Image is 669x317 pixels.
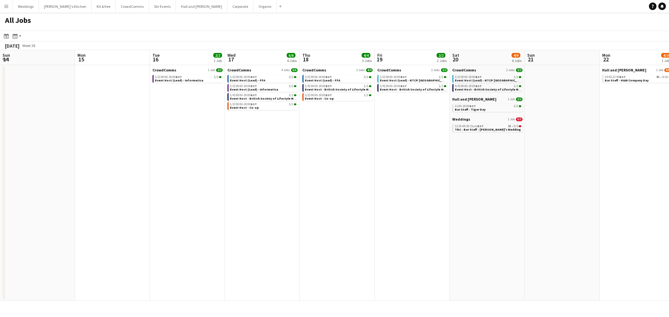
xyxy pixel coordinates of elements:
span: 2 Jobs [506,68,515,72]
span: | [309,75,310,79]
div: • [455,125,521,128]
span: TBC - Bar Staff - Angharad's Wedding [455,127,521,132]
span: 2/2 [230,85,235,88]
a: 2/2|08:00-18:00BST2/2Event Host (Lead) - Informatica [230,84,296,91]
span: 19 [376,56,382,63]
span: 1 Job [508,97,515,101]
span: 1/1 [369,94,371,96]
span: Weddings [452,117,470,122]
span: 2/2 [294,85,296,87]
button: [PERSON_NAME]'s Kitchen [39,0,92,13]
span: 4/4 [366,68,373,72]
span: 14 [2,56,10,63]
span: 1 Job [656,68,663,72]
span: 1/1 [519,85,521,87]
div: 2 Jobs [437,58,447,63]
span: | [234,102,235,106]
span: CrowdComms [302,68,326,72]
span: | [159,75,160,79]
span: 1/2 [230,75,235,79]
span: 11:00-18:00 [455,105,476,108]
span: 2/2 [516,97,523,101]
a: CrowdComms2 Jobs2/2 [377,68,448,72]
span: 1/1 [439,75,443,79]
a: 4/4|08:00-18:00BST1/1Event Host - British Society of Lifestyle Medicine Annual Conference 2025 [455,84,521,91]
span: 1/1 [369,85,371,87]
span: 2/2 [514,105,518,108]
span: 3/4 [380,85,385,88]
span: 08:00-18:00 [236,75,257,79]
span: 12:30-00:30 (Sun) [455,125,484,128]
span: 4A [656,75,660,79]
span: 1/4 [230,94,235,97]
button: Hall and [PERSON_NAME] [176,0,227,13]
span: BST [251,84,257,88]
span: 16 [151,56,160,63]
a: CrowdComms2 Jobs2/2 [452,68,523,72]
span: | [309,93,310,97]
a: Hall and [PERSON_NAME]1 Job2/2 [452,97,523,101]
span: | [384,75,385,79]
span: CrowdComms [152,68,176,72]
div: CrowdComms2 Jobs2/21/2|08:00-18:00BST1/1Event Host (Lead) - NTCP [GEOGRAPHIC_DATA]3/4|08:00-18:00... [377,68,448,93]
span: | [459,75,460,79]
span: CrowdComms [377,68,401,72]
a: 2/2|08:00-18:00BST1/1Event Host - Co-op [305,93,371,100]
span: 2/2 [437,53,445,58]
span: 08:00-18:00 [236,103,257,106]
span: 08:00-18:00 [311,94,332,97]
span: 1/1 [514,85,518,88]
span: 3A [508,125,511,128]
span: 1 Job [508,117,515,121]
span: Bar Staff - Tiger Day [455,107,486,112]
a: 2/2|08:00-18:00BST1/1Event Host (Lead) - NTCP [GEOGRAPHIC_DATA] [455,75,521,82]
span: Sat [452,52,459,58]
span: BST [326,75,332,79]
span: 4/4 [362,53,370,58]
a: CrowdComms3 Jobs4/4 [302,68,373,72]
span: 1/1 [289,94,293,97]
span: Hall and Woodhouse [452,97,496,101]
span: 2/2 [289,75,293,79]
span: 17 [226,56,236,63]
span: Event Host - British Society of Lifestyle Medicine Annual Conference 2025 [380,87,491,91]
div: Hall and [PERSON_NAME]1 Job2/211:00-18:00BST2/2Bar Staff - Tiger Day [452,97,523,117]
span: 2/2 [213,53,222,58]
a: 3/4|08:00-18:00BST1/1Event Host - British Society of Lifestyle Medicine Annual Conference 2025 [380,84,446,91]
span: 2/2 [289,85,293,88]
span: 2/2 [305,94,310,97]
span: 08:00-18:00 [311,75,332,79]
span: 1/1 [294,103,296,105]
span: Event Host (Lead) - NTCP Manchester [455,78,525,82]
span: Event Host - Co-op [305,96,334,101]
span: 2/2 [369,76,371,78]
span: 1/1 [444,76,446,78]
a: 2/4|08:00-18:00BST1/1Event Host - British Society of Lifestyle Medicine Annual Conference 2025 [305,84,371,91]
span: 2/4 [305,85,310,88]
span: Event Host (Lead) - FFA [230,78,265,82]
span: 1/1 [289,103,293,106]
span: | [234,84,235,88]
span: 0/5 [519,125,521,127]
span: BST [326,84,332,88]
span: Wed [227,52,236,58]
a: 1/2|08:00-18:00BST1/1Event Host - Co-op [230,102,296,109]
div: CrowdComms3 Jobs4/42/2|08:00-18:00BST2/2Event Host (Lead) - FFA2/4|08:00-18:00BST1/1Event Host - ... [302,68,373,102]
span: BST [477,124,484,128]
span: | [234,93,235,97]
span: 22 [601,56,610,63]
a: CrowdComms4 Jobs6/6 [227,68,298,72]
span: 1/2 [155,75,160,79]
div: CrowdComms2 Jobs2/22/2|08:00-18:00BST1/1Event Host (Lead) - NTCP [GEOGRAPHIC_DATA]4/4|08:00-18:00... [452,68,523,97]
span: 1 Job [208,68,215,72]
button: Corporate [227,0,253,13]
span: 1/1 [364,85,368,88]
span: 08:00-18:00 [386,85,407,88]
span: | [309,84,310,88]
span: BST [475,75,482,79]
a: CrowdComms1 Job2/2 [152,68,223,72]
span: 2/2 [219,76,221,78]
span: | [384,84,385,88]
span: 1/1 [519,76,521,78]
a: 1/2|08:00-18:00BST2/2Event Host (Lead) - FFA [230,75,296,82]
